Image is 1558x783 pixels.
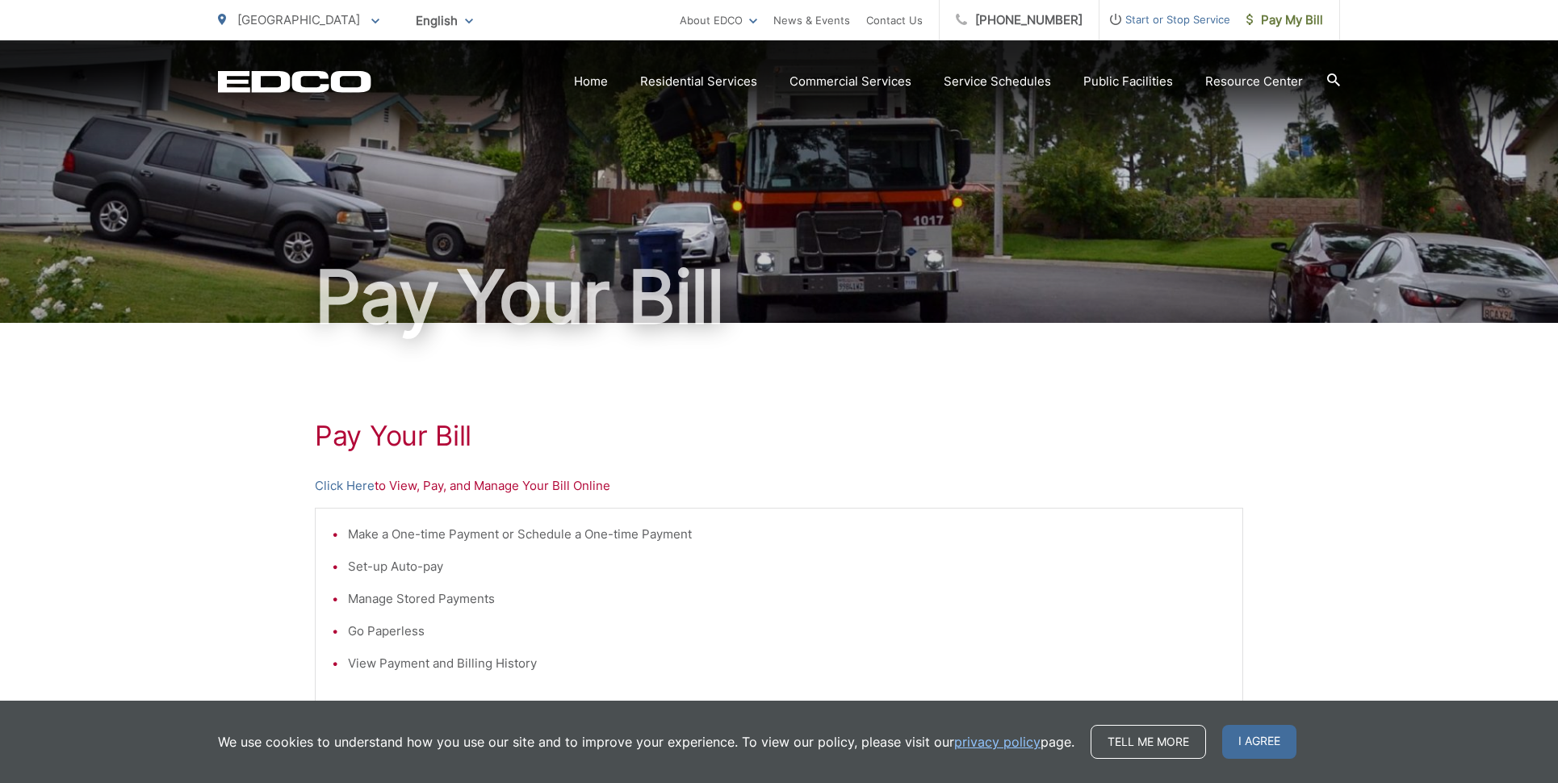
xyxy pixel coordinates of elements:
[954,732,1041,752] a: privacy policy
[574,72,608,91] a: Home
[404,6,485,35] span: English
[348,525,1226,544] li: Make a One-time Payment or Schedule a One-time Payment
[315,476,1243,496] p: to View, Pay, and Manage Your Bill Online
[1083,72,1173,91] a: Public Facilities
[1222,725,1296,759] span: I agree
[348,654,1226,673] li: View Payment and Billing History
[789,72,911,91] a: Commercial Services
[1091,725,1206,759] a: Tell me more
[237,12,360,27] span: [GEOGRAPHIC_DATA]
[944,72,1051,91] a: Service Schedules
[218,70,371,93] a: EDCD logo. Return to the homepage.
[866,10,923,30] a: Contact Us
[315,420,1243,452] h1: Pay Your Bill
[332,697,1226,717] p: * Requires a One-time Registration (or Online Account Set-up to Create Your Username and Password)
[218,257,1340,337] h1: Pay Your Bill
[1205,72,1303,91] a: Resource Center
[640,72,757,91] a: Residential Services
[348,557,1226,576] li: Set-up Auto-pay
[773,10,850,30] a: News & Events
[1246,10,1323,30] span: Pay My Bill
[315,476,375,496] a: Click Here
[218,732,1074,752] p: We use cookies to understand how you use our site and to improve your experience. To view our pol...
[348,589,1226,609] li: Manage Stored Payments
[348,622,1226,641] li: Go Paperless
[680,10,757,30] a: About EDCO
